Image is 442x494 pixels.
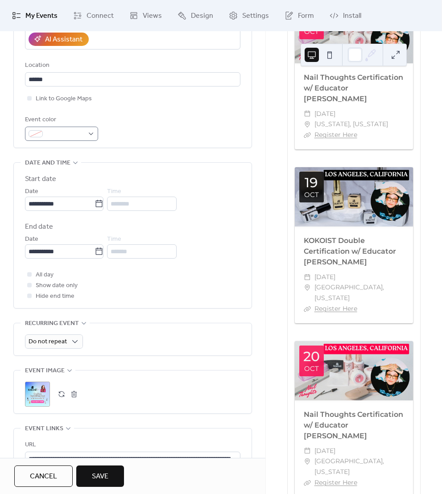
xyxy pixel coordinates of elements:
[304,109,311,119] div: ​
[304,191,319,198] div: Oct
[304,28,319,35] div: Oct
[171,4,220,28] a: Design
[323,4,368,28] a: Install
[303,350,320,363] div: 20
[304,282,311,293] div: ​
[25,424,63,434] span: Event links
[222,4,276,28] a: Settings
[25,440,239,450] div: URL
[314,305,357,313] a: Register Here
[36,280,78,291] span: Show date only
[304,304,311,314] div: ​
[66,4,120,28] a: Connect
[45,34,83,45] div: AI Assistant
[304,478,311,488] div: ​
[107,186,121,197] span: Time
[304,272,311,283] div: ​
[123,4,169,28] a: Views
[304,73,403,103] a: Nail Thoughts Certification w/ Educator [PERSON_NAME]
[25,174,56,185] div: Start date
[304,446,311,457] div: ​
[25,186,38,197] span: Date
[36,270,54,280] span: All day
[30,471,57,482] span: Cancel
[304,130,311,140] div: ​
[107,234,121,245] span: Time
[14,465,73,487] button: Cancel
[25,366,65,376] span: Event image
[304,456,311,467] div: ​
[304,410,403,440] a: Nail Thoughts Certification w/ Educator [PERSON_NAME]
[29,33,89,46] button: AI Assistant
[25,60,239,71] div: Location
[87,11,114,21] span: Connect
[25,115,96,125] div: Event color
[304,236,396,266] a: KOKOIST Double Certification w/ Educator [PERSON_NAME]
[278,4,321,28] a: Form
[314,109,335,119] span: [DATE]
[25,318,79,329] span: Recurring event
[343,11,361,21] span: Install
[36,94,92,104] span: Link to Google Maps
[314,272,335,283] span: [DATE]
[29,336,67,348] span: Do not repeat
[314,119,388,130] span: [US_STATE], [US_STATE]
[314,282,404,304] span: [GEOGRAPHIC_DATA], [US_STATE]
[242,11,269,21] span: Settings
[92,471,108,482] span: Save
[314,456,404,478] span: [GEOGRAPHIC_DATA], [US_STATE]
[304,119,311,130] div: ​
[314,131,357,139] a: Register Here
[25,11,58,21] span: My Events
[304,365,319,372] div: Oct
[76,465,124,487] button: Save
[25,158,70,169] span: Date and time
[25,234,38,245] span: Date
[314,478,357,486] a: Register Here
[314,446,335,457] span: [DATE]
[5,4,64,28] a: My Events
[305,176,318,189] div: 19
[25,382,50,407] div: ;
[143,11,162,21] span: Views
[191,11,213,21] span: Design
[36,291,74,302] span: Hide end time
[298,11,314,21] span: Form
[25,222,53,232] div: End date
